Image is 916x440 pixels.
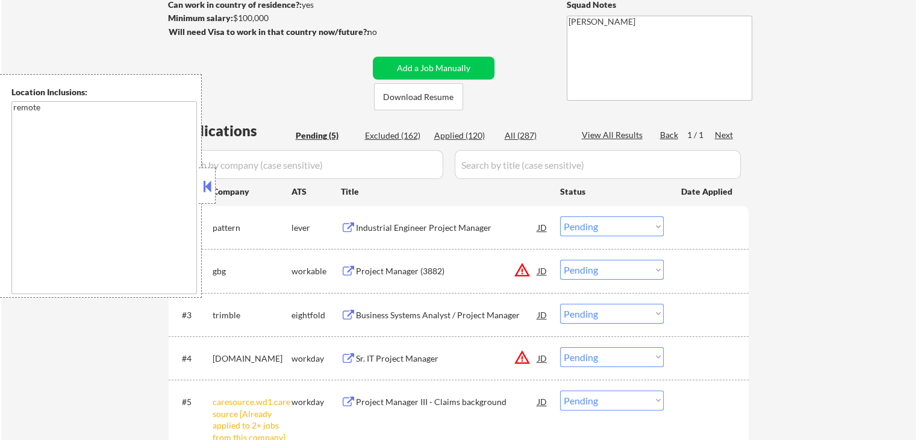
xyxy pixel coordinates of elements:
div: workday [291,396,341,408]
div: pattern [213,222,291,234]
input: Search by company (case sensitive) [172,150,443,179]
div: Project Manager III - Claims background [356,396,538,408]
div: JD [537,304,549,325]
div: trimble [213,309,291,321]
button: warning_amber [514,262,531,278]
div: JD [537,391,549,412]
div: Location Inclusions: [11,86,197,98]
div: Business Systems Analyst / Project Manager [356,309,538,321]
div: #3 [182,309,203,321]
button: Download Resume [374,83,463,110]
div: Status [560,180,664,202]
div: Excluded (162) [365,130,425,142]
div: Sr. IT Project Manager [356,353,538,365]
input: Search by title (case sensitive) [455,150,741,179]
div: [DOMAIN_NAME] [213,353,291,365]
div: ATS [291,186,341,198]
div: JD [537,347,549,369]
div: JD [537,260,549,281]
strong: Will need Visa to work in that country now/future?: [169,27,369,37]
div: View All Results [582,129,646,141]
div: #4 [182,353,203,365]
div: gbg [213,265,291,277]
div: Applied (120) [434,130,494,142]
div: Company [213,186,291,198]
div: lever [291,222,341,234]
div: Pending (5) [296,130,356,142]
button: Add a Job Manually [373,57,494,80]
button: warning_amber [514,349,531,366]
div: Back [660,129,679,141]
div: workable [291,265,341,277]
div: Date Applied [681,186,734,198]
div: Project Manager (3882) [356,265,538,277]
div: JD [537,216,549,238]
div: Title [341,186,549,198]
div: eightfold [291,309,341,321]
div: Next [715,129,734,141]
div: #5 [182,396,203,408]
div: Applications [172,124,291,138]
div: 1 / 1 [687,129,715,141]
strong: Minimum salary: [168,13,233,23]
div: Industrial Engineer Project Manager [356,222,538,234]
div: $100,000 [168,12,369,24]
div: workday [291,353,341,365]
div: no [367,26,402,38]
div: All (287) [505,130,565,142]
